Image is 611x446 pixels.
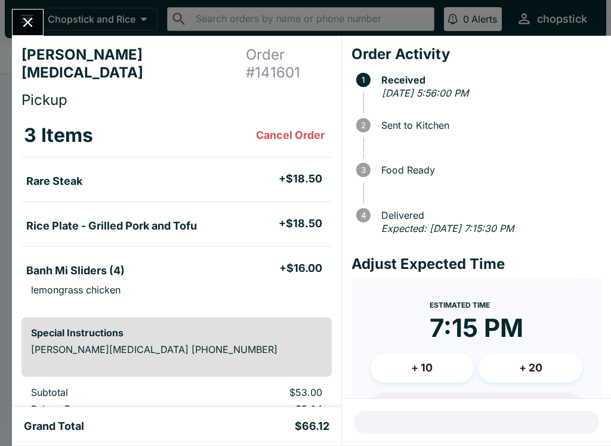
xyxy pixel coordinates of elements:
p: $53.00 [205,386,322,398]
button: + 10 [371,353,474,383]
h5: $66.12 [295,419,329,433]
text: 4 [360,210,366,220]
table: orders table [21,114,332,308]
h4: Adjust Expected Time [351,255,601,273]
h5: + $18.50 [279,172,322,186]
h4: [PERSON_NAME][MEDICAL_DATA] [21,46,246,82]
span: Pickup [21,91,67,109]
text: 2 [361,120,366,130]
h4: Order Activity [351,45,601,63]
button: Cancel Order [251,123,329,147]
h5: Grand Total [24,419,84,433]
h5: + $18.50 [279,216,322,231]
p: Subtotal [31,386,186,398]
span: Food Ready [375,165,601,175]
text: 1 [362,75,365,85]
time: 7:15 PM [430,312,523,343]
span: Sent to Kitchen [375,120,601,131]
h5: Banh Mi Sliders (4) [26,264,125,278]
p: $5.04 [205,403,322,415]
h6: Special Instructions [31,327,322,339]
span: Delivered [375,210,601,221]
em: [DATE] 5:56:00 PM [382,87,468,99]
button: Close [13,10,43,35]
em: Expected: [DATE] 7:15:30 PM [381,222,514,234]
p: lemongrass chicken [31,284,121,296]
h4: Order # 141601 [246,46,332,82]
span: Estimated Time [430,301,490,309]
text: 3 [361,165,366,175]
h5: + $16.00 [279,261,322,275]
p: [PERSON_NAME][MEDICAL_DATA] [PHONE_NUMBER] [31,343,322,355]
span: Received [375,75,601,85]
h5: Rice Plate - Grilled Pork and Tofu [26,219,197,233]
button: + 20 [479,353,582,383]
h5: Rare Steak [26,174,82,188]
h3: 3 Items [24,123,93,147]
p: Beluga Fee [31,403,186,415]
